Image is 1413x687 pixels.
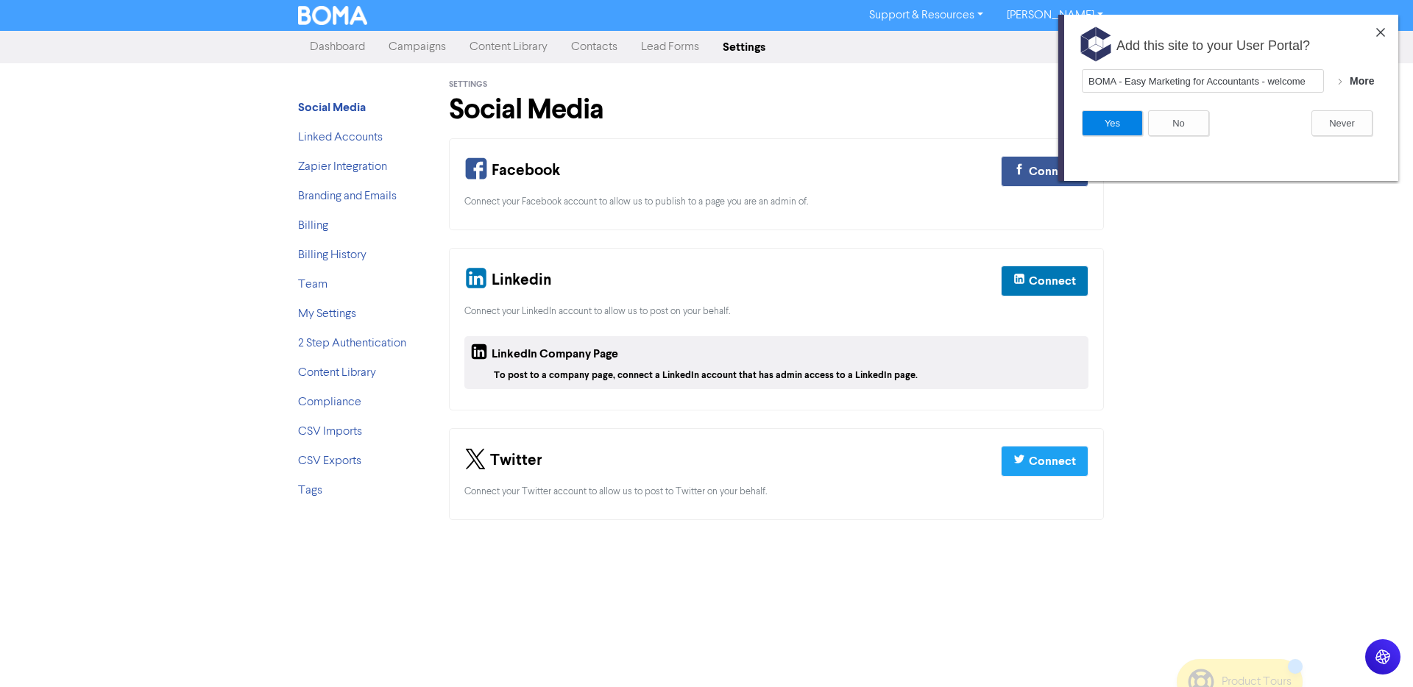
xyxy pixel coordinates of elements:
a: 2 Step Authentication [298,338,406,349]
a: Dashboard [298,32,377,62]
a: Tags [298,485,322,496]
a: CSV Exports [298,455,361,467]
div: Connect your Twitter account to allow us to post to Twitter on your behalf. [464,485,1088,499]
button: Never [275,96,336,121]
a: Team [298,279,327,291]
iframe: Chat Widget [1339,616,1413,687]
button: Yes [46,96,107,121]
strong: Social Media [298,100,366,115]
div: Twitter [464,444,542,479]
span: Settings [449,79,487,90]
a: Billing History [298,249,366,261]
a: Branding and Emails [298,191,397,202]
a: Campaigns [377,32,458,62]
div: Your Linkedin and Company Page Connection [449,248,1104,410]
div: Facebook [464,154,560,189]
button: No [112,96,173,121]
div: Connect [1029,452,1076,470]
a: Compliance [298,396,361,408]
button: Connect [1001,156,1088,187]
a: Social Media [298,102,366,114]
div: Linkedin [464,263,551,299]
img: 366kdW7bZf5IgGNA5d8FYPGppdBqSHtUB08xHy6BdXA+5T2R62QLwqgAAAABJRU5ErkJggg== [340,13,349,22]
a: Billing [298,220,328,232]
a: [PERSON_NAME] [995,4,1115,27]
div: Connect your Facebook account to allow us to publish to a page you are an admin of. [464,195,1088,209]
a: Zapier Integration [298,161,387,173]
img: BOMA Logo [298,6,367,25]
a: CSV Imports [298,426,362,438]
a: Support & Resources [857,4,995,27]
span: More [314,60,338,72]
div: Your Twitter Connection [449,428,1104,520]
span: Add this site to your User Portal? [80,24,274,38]
h1: Social Media [449,93,1104,127]
div: Connect [1029,163,1076,180]
a: Content Library [298,367,376,379]
a: Contacts [559,32,629,62]
a: Settings [711,32,777,62]
div: Your Facebook Connection [449,138,1104,230]
a: Content Library [458,32,559,62]
button: Connect [1001,266,1088,296]
a: Linked Accounts [298,132,383,143]
img: OUAAAAldEVYdGRhdGU6bW9kaWZ5ADIwMTgtMDItMDZUMjI6MjY6MDYrMDE6MDCabkRZAAAAGXRFWHRTb2Z0d2FyZQB3d3cuaW... [301,64,307,70]
button: Connect [1001,446,1088,477]
img: svg+xml;base64,PD94bWwgdmVyc2lvbj0iMS4wIiBlbmNvZGluZz0iVVRGLTgiPz4KPHN2ZyB3aWR0aD0iNDhweCIgaGVpZ2... [42,12,77,47]
a: Lead Forms [629,32,711,62]
div: To post to a company page, connect a LinkedIn account that has admin access to a LinkedIn page. [494,369,1083,382]
a: My Settings [298,308,356,320]
div: Connect your LinkedIn account to allow us to post on your behalf. [464,305,1088,318]
div: Connect [1029,272,1076,290]
div: LinkedIn Company Page [470,342,618,369]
